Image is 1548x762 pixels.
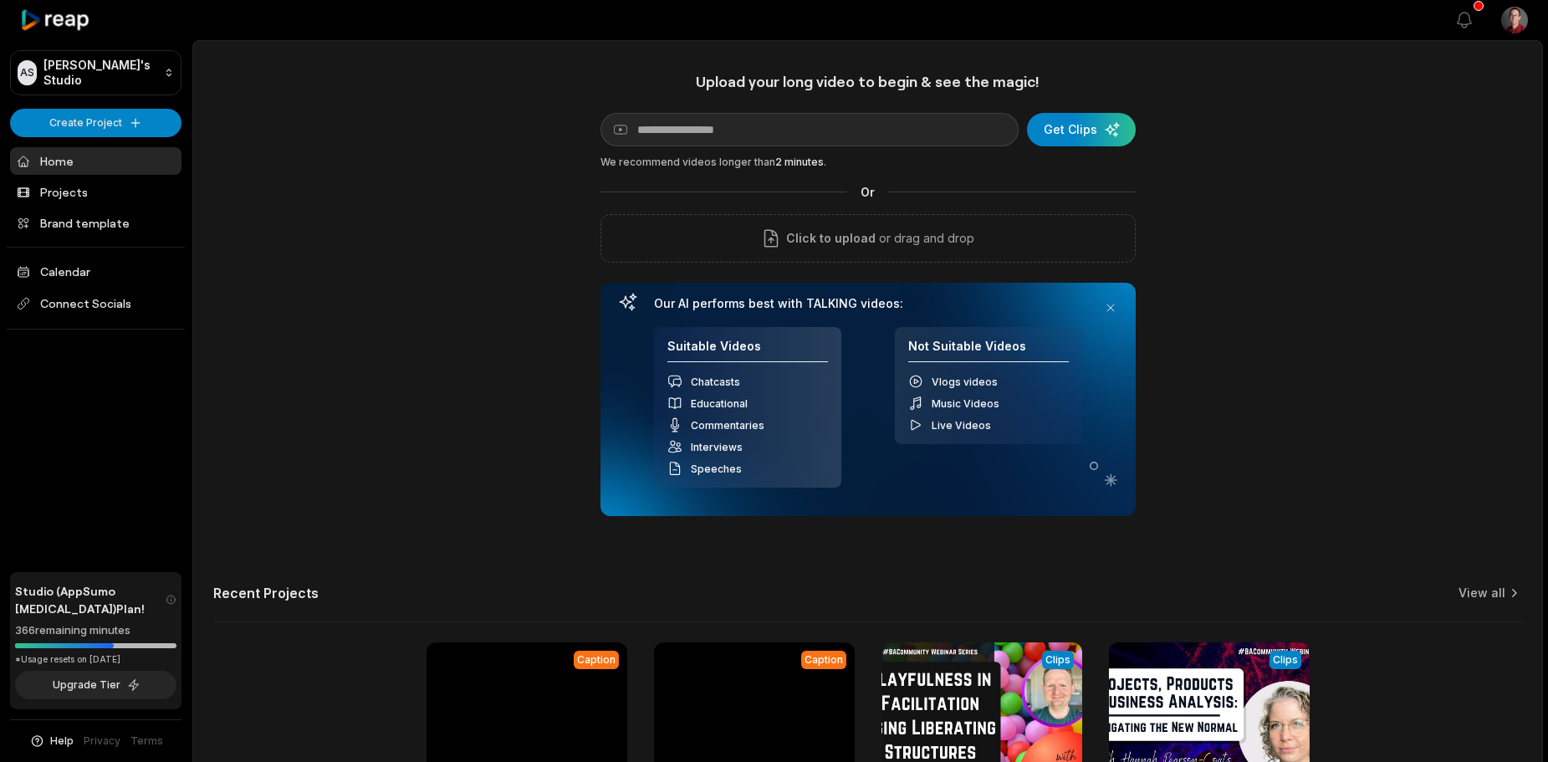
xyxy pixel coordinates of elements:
a: Terms [130,734,163,749]
span: Speeches [691,463,742,475]
h4: Not Suitable Videos [908,339,1069,363]
a: View all [1459,585,1505,601]
div: AS [18,60,37,85]
span: Commentaries [691,419,764,432]
span: Educational [691,397,748,410]
p: or drag and drop [876,228,974,248]
a: Calendar [10,258,181,285]
span: Connect Socials [10,289,181,319]
span: Chatcasts [691,376,740,388]
span: 2 minutes [775,156,824,168]
p: [PERSON_NAME]'s Studio [43,58,157,88]
h1: Upload your long video to begin & see the magic! [600,72,1136,91]
h2: Recent Projects [213,585,319,601]
div: We recommend videos longer than . [600,155,1136,170]
button: Get Clips [1027,113,1136,146]
div: 366 remaining minutes [15,622,176,639]
a: Privacy [84,734,120,749]
a: Home [10,147,181,175]
span: Help [50,734,74,749]
span: Or [847,183,888,201]
button: Create Project [10,109,181,137]
div: *Usage resets on [DATE] [15,653,176,666]
span: Music Videos [932,397,999,410]
span: Click to upload [786,228,876,248]
a: Projects [10,178,181,206]
h4: Suitable Videos [667,339,828,363]
h3: Our AI performs best with TALKING videos: [654,296,1082,311]
span: Studio (AppSumo [MEDICAL_DATA]) Plan! [15,582,166,617]
button: Upgrade Tier [15,671,176,699]
a: Brand template [10,209,181,237]
button: Help [29,734,74,749]
span: Live Videos [932,419,991,432]
span: Interviews [691,441,743,453]
span: Vlogs videos [932,376,998,388]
